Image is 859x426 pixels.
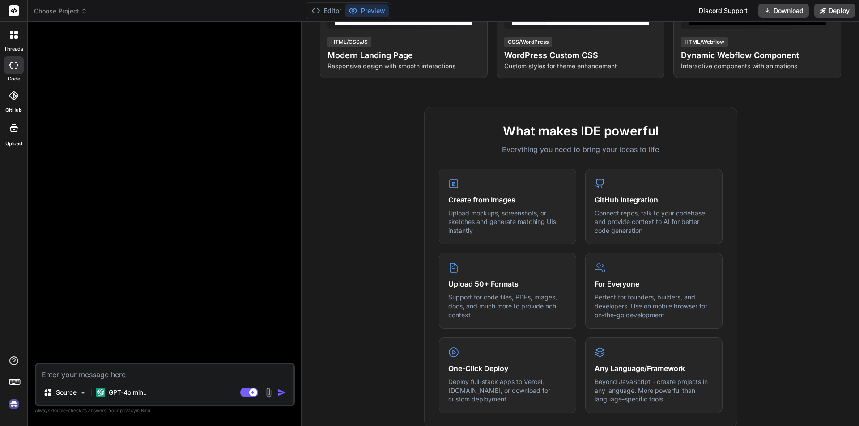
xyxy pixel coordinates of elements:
label: Upload [5,140,22,148]
h4: GitHub Integration [595,194,713,205]
div: HTML/CSS/JS [327,37,371,47]
button: Deploy [814,4,855,18]
p: Beyond JavaScript - create projects in any language. More powerful than language-specific tools [595,377,713,404]
div: Discord Support [693,4,753,18]
p: Always double-check its answers. Your in Bind [35,406,295,415]
h4: Any Language/Framework [595,363,713,374]
h4: Upload 50+ Formats [448,278,567,289]
button: Preview [345,4,389,17]
div: HTML/Webflow [681,37,728,47]
div: CSS/WordPress [504,37,552,47]
h4: Dynamic Webflow Component [681,49,833,62]
p: Responsive design with smooth interactions [327,62,480,71]
p: Interactive components with animations [681,62,833,71]
p: Perfect for founders, builders, and developers. Use on mobile browser for on-the-go development [595,293,713,319]
img: attachment [264,388,274,398]
label: code [8,75,20,83]
img: Pick Models [79,389,87,396]
p: Connect repos, talk to your codebase, and provide context to AI for better code generation [595,209,713,235]
p: Support for code files, PDFs, images, docs, and much more to provide rich context [448,293,567,319]
p: Source [56,388,77,397]
img: icon [277,388,286,397]
h4: For Everyone [595,278,713,289]
img: signin [6,396,21,412]
img: GPT-4o mini [96,388,105,397]
h4: One-Click Deploy [448,363,567,374]
p: Upload mockups, screenshots, or sketches and generate matching UIs instantly [448,209,567,235]
button: Editor [308,4,345,17]
h2: What makes IDE powerful [439,122,723,140]
label: threads [4,45,23,53]
h4: WordPress Custom CSS [504,49,657,62]
p: Everything you need to bring your ideas to life [439,144,723,155]
p: Deploy full-stack apps to Vercel, [DOMAIN_NAME], or download for custom deployment [448,377,567,404]
h4: Modern Landing Page [327,49,480,62]
button: Download [758,4,809,18]
p: GPT-4o min.. [109,388,147,397]
span: privacy [120,408,136,413]
h4: Create from Images [448,194,567,205]
label: GitHub [5,106,22,114]
span: Choose Project [34,7,87,16]
p: Custom styles for theme enhancement [504,62,657,71]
